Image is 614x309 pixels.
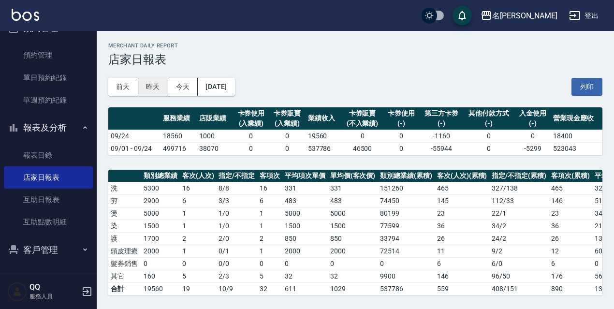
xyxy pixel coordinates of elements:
[108,270,141,282] td: 其它
[378,170,435,182] th: 類別總業績(累積)
[216,220,257,232] td: 1 / 0
[161,130,197,142] td: 18560
[282,220,328,232] td: 1500
[419,130,463,142] td: -1160
[108,142,161,155] td: 09/01 - 09/24
[233,142,269,155] td: 0
[180,182,217,194] td: 16
[328,245,378,257] td: 2000
[489,257,549,270] td: 6 / 0
[306,130,342,142] td: 19560
[378,270,435,282] td: 9900
[549,245,592,257] td: 12
[463,142,515,155] td: 0
[282,232,328,245] td: 850
[216,182,257,194] td: 8 / 8
[141,207,180,220] td: 5000
[29,292,79,301] p: 服務人員
[4,211,93,233] a: 互助點數明細
[378,282,435,295] td: 537786
[108,78,138,96] button: 前天
[141,182,180,194] td: 5300
[492,10,557,22] div: 名[PERSON_NAME]
[282,282,328,295] td: 611
[282,270,328,282] td: 32
[138,78,168,96] button: 昨天
[197,107,233,130] th: 店販業績
[571,78,602,96] button: 列印
[435,282,490,295] td: 559
[378,220,435,232] td: 77599
[378,245,435,257] td: 72514
[551,130,602,142] td: 18400
[435,270,490,282] td: 146
[328,257,378,270] td: 0
[282,245,328,257] td: 2000
[328,232,378,245] td: 850
[453,6,472,25] button: save
[108,107,602,155] table: a dense table
[108,194,141,207] td: 剪
[141,282,180,295] td: 19560
[282,182,328,194] td: 331
[272,118,303,129] div: (入業績)
[141,220,180,232] td: 1500
[8,282,27,301] img: Person
[463,130,515,142] td: 0
[489,194,549,207] td: 112 / 33
[435,194,490,207] td: 145
[435,257,490,270] td: 6
[344,108,380,118] div: 卡券販賣
[549,232,592,245] td: 26
[108,245,141,257] td: 頭皮理療
[197,142,233,155] td: 38070
[180,245,217,257] td: 1
[489,207,549,220] td: 22 / 1
[108,207,141,220] td: 燙
[180,220,217,232] td: 1
[180,232,217,245] td: 2
[216,257,257,270] td: 0 / 0
[108,130,161,142] td: 09/24
[549,270,592,282] td: 176
[180,257,217,270] td: 0
[4,189,93,211] a: 互助日報表
[141,170,180,182] th: 類別總業績
[378,257,435,270] td: 0
[180,282,217,295] td: 19
[108,282,141,295] td: 合計
[489,245,549,257] td: 9 / 2
[517,118,549,129] div: (-)
[235,118,267,129] div: (入業績)
[435,207,490,220] td: 23
[328,194,378,207] td: 483
[282,170,328,182] th: 平均項次單價
[257,245,282,257] td: 1
[257,282,282,295] td: 32
[141,270,180,282] td: 160
[108,257,141,270] td: 髮券銷售
[435,182,490,194] td: 465
[233,130,269,142] td: 0
[257,170,282,182] th: 客項次
[257,194,282,207] td: 6
[4,115,93,140] button: 報表及分析
[4,166,93,189] a: 店家日報表
[378,182,435,194] td: 151260
[257,257,282,270] td: 0
[216,232,257,245] td: 2 / 0
[216,270,257,282] td: 2 / 3
[282,194,328,207] td: 483
[328,182,378,194] td: 331
[435,245,490,257] td: 11
[197,130,233,142] td: 1000
[108,182,141,194] td: 洗
[386,118,417,129] div: (-)
[29,282,79,292] h5: QQ
[477,6,561,26] button: 名[PERSON_NAME]
[306,107,342,130] th: 業績收入
[517,108,549,118] div: 入金使用
[466,118,512,129] div: (-)
[257,220,282,232] td: 1
[282,207,328,220] td: 5000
